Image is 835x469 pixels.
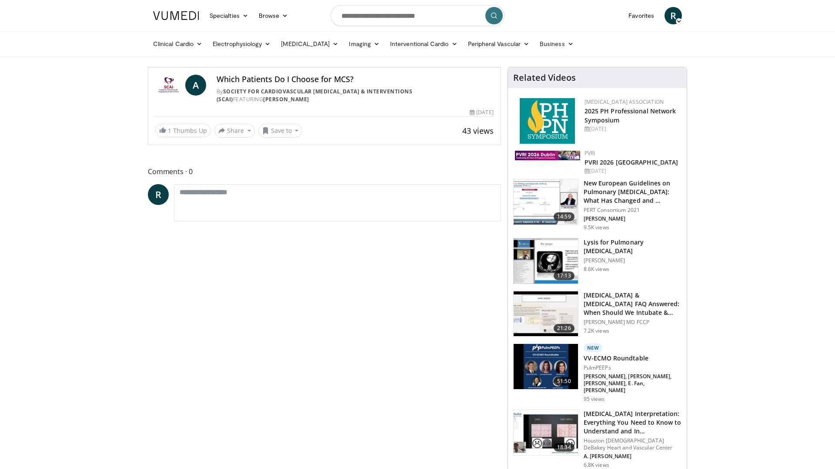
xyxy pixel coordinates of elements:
[155,124,211,137] a: 1 Thumbs Up
[584,373,681,394] p: [PERSON_NAME], [PERSON_NAME], [PERSON_NAME], E. Fan, [PERSON_NAME]
[462,126,494,136] span: 43 views
[623,7,659,24] a: Favorites
[515,151,580,160] img: 33783847-ac93-4ca7-89f8-ccbd48ec16ca.webp.150x105_q85_autocrop_double_scale_upscale_version-0.2.jpg
[584,215,681,222] p: [PERSON_NAME]
[514,179,578,225] img: 0c0338ca-5dd8-4346-a5ad-18bcc17889a0.150x105_q85_crop-smart_upscale.jpg
[254,7,294,24] a: Browse
[584,364,681,371] p: PulmPEEPs
[513,73,576,83] h4: Related Videos
[584,327,609,334] p: 7.2K views
[514,344,578,389] img: 7663b177-b206-4e81-98d2-83f6b332dcf7.150x105_q85_crop-smart_upscale.jpg
[554,212,574,221] span: 14:59
[207,35,276,53] a: Electrophysiology
[584,343,603,352] p: New
[513,410,681,469] a: 18:34 [MEDICAL_DATA] Interpretation: Everything You Need to Know to Understand and In… Houston [D...
[554,324,574,333] span: 21:26
[584,224,609,231] p: 9.5K views
[470,109,493,116] div: [DATE]
[153,11,199,20] img: VuMedi Logo
[584,98,664,106] a: [MEDICAL_DATA] Association
[584,238,681,255] h3: Lysis for Pulmonary [MEDICAL_DATA]
[513,343,681,403] a: 51:50 New VV-ECMO Roundtable PulmPEEPs [PERSON_NAME], [PERSON_NAME], [PERSON_NAME], E. Fan, [PERS...
[554,271,574,280] span: 17:13
[584,291,681,317] h3: [MEDICAL_DATA] & [MEDICAL_DATA] FAQ Answered: When Should We Intubate & How Do We Adj…
[155,75,182,96] img: Society for Cardiovascular Angiography & Interventions (SCAI)
[463,35,534,53] a: Peripheral Vascular
[204,7,254,24] a: Specialties
[584,149,595,157] a: PVRI
[584,453,681,460] p: A. [PERSON_NAME]
[584,158,678,166] a: PVRI 2026 [GEOGRAPHIC_DATA]
[148,166,501,177] span: Comments 0
[534,35,579,53] a: Business
[584,462,609,469] p: 6.8K views
[276,35,344,53] a: [MEDICAL_DATA]
[185,75,206,96] a: A
[513,291,681,337] a: 21:26 [MEDICAL_DATA] & [MEDICAL_DATA] FAQ Answered: When Should We Intubate & How Do We Adj… [PER...
[584,437,681,451] p: Houston [DEMOGRAPHIC_DATA] DeBakey Heart and Vascular Center
[258,124,303,138] button: Save to
[513,179,681,231] a: 14:59 New European Guidelines on Pulmonary [MEDICAL_DATA]: What Has Changed and … PERT Consortium...
[584,167,680,175] div: [DATE]
[148,67,501,68] video-js: Video Player
[514,291,578,337] img: 0f7493d4-2bdb-4f17-83da-bd9accc2ebef.150x105_q85_crop-smart_upscale.jpg
[217,88,413,103] a: Society for Cardiovascular [MEDICAL_DATA] & Interventions (SCAI)
[214,124,255,138] button: Share
[554,377,574,386] span: 51:50
[584,179,681,205] h3: New European Guidelines on Pulmonary [MEDICAL_DATA]: What Has Changed and …
[584,354,681,363] h3: VV-ECMO Roundtable
[148,35,207,53] a: Clinical Cardio
[584,266,609,273] p: 8.6K views
[584,107,676,124] a: 2025 PH Professional Network Symposium
[554,443,574,452] span: 18:34
[513,238,681,284] a: 17:13 Lysis for Pulmonary [MEDICAL_DATA] [PERSON_NAME] 8.6K views
[665,7,682,24] a: R
[584,410,681,436] h3: [MEDICAL_DATA] Interpretation: Everything You Need to Know to Understand and In…
[217,88,494,103] div: By FEATURING
[514,410,578,455] img: bf7e9c6c-21f2-4f78-a6f9-9f6863ddb059.150x105_q85_crop-smart_upscale.jpg
[584,396,605,403] p: 95 views
[584,207,681,214] p: PERT Consortium 2021
[385,35,463,53] a: Interventional Cardio
[584,257,681,264] p: [PERSON_NAME]
[520,98,575,144] img: c6978fc0-1052-4d4b-8a9d-7956bb1c539c.png.150x105_q85_autocrop_double_scale_upscale_version-0.2.png
[331,5,504,26] input: Search topics, interventions
[148,184,169,205] a: R
[168,126,171,135] span: 1
[344,35,385,53] a: Imaging
[263,96,309,103] a: [PERSON_NAME]
[584,125,680,133] div: [DATE]
[217,75,494,84] h4: Which Patients Do I Choose for MCS?
[584,319,681,326] p: [PERSON_NAME] MD FCCP
[514,238,578,284] img: 632d5ca2-3a29-4964-9810-6fe8b008af34.150x105_q85_crop-smart_upscale.jpg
